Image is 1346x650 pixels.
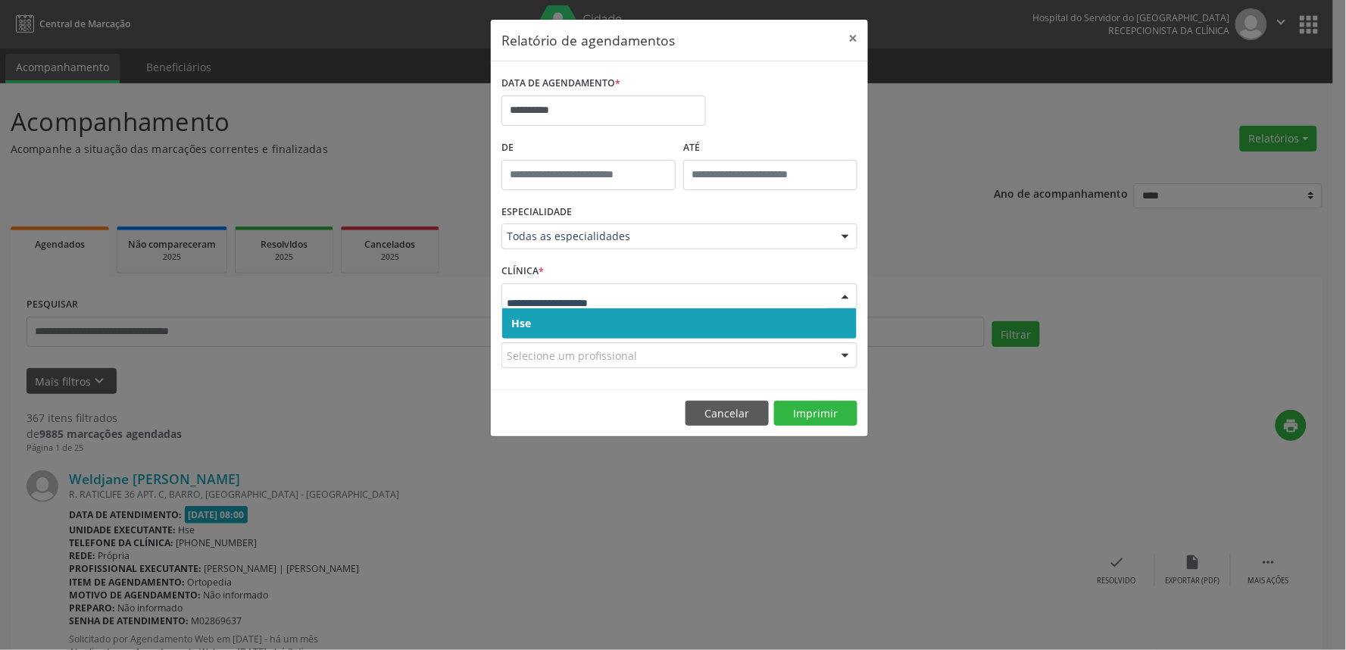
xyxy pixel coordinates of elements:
[507,348,637,364] span: Selecione um profissional
[838,20,868,57] button: Close
[507,229,826,244] span: Todas as especialidades
[511,316,531,330] span: Hse
[501,136,676,160] label: De
[683,136,857,160] label: ATÉ
[685,401,769,427] button: Cancelar
[501,30,675,50] h5: Relatório de agendamentos
[501,201,572,224] label: ESPECIALIDADE
[501,72,620,95] label: DATA DE AGENDAMENTO
[501,260,544,283] label: CLÍNICA
[774,401,857,427] button: Imprimir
